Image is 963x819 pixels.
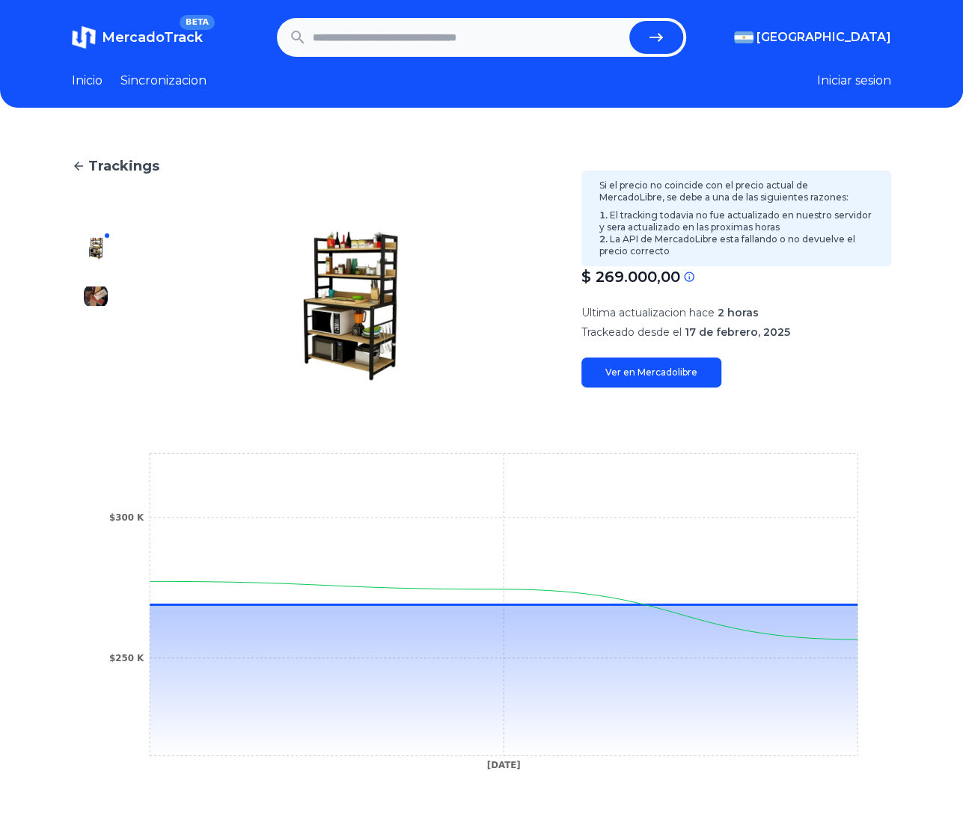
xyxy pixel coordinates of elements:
img: MercadoTrack [72,25,96,49]
a: Ver en Mercadolibre [581,358,721,387]
tspan: $250 K [109,653,144,663]
tspan: $300 K [109,512,144,523]
p: $ 269.000,00 [581,266,680,287]
span: BETA [180,15,215,30]
span: 2 horas [718,306,759,319]
span: 17 de febrero, 2025 [685,325,790,339]
a: Trackings [72,156,891,177]
button: [GEOGRAPHIC_DATA] [734,28,891,46]
a: Inicio [72,72,103,90]
p: Si el precio no coincide con el precio actual de MercadoLibre, se debe a una de las siguientes ra... [599,180,873,203]
span: Ultima actualizacion hace [581,306,715,319]
li: La API de MercadoLibre esta fallando o no devuelve el precio correcto [599,233,873,257]
tspan: [DATE] [487,760,521,770]
button: Iniciar sesion [817,72,891,90]
img: Mueble De Cocina Industrial [84,236,108,260]
li: El tracking todavia no fue actualizado en nuestro servidor y sera actualizado en las proximas horas [599,209,873,233]
span: [GEOGRAPHIC_DATA] [756,28,891,46]
span: Trackings [88,156,159,177]
img: Mueble De Cocina Industrial [84,284,108,308]
span: Trackeado desde el [581,325,682,339]
img: Argentina [734,31,753,43]
span: MercadoTrack [102,29,203,46]
img: Mueble De Cocina Industrial [150,224,551,387]
a: MercadoTrackBETA [72,25,203,49]
a: Sincronizacion [120,72,207,90]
